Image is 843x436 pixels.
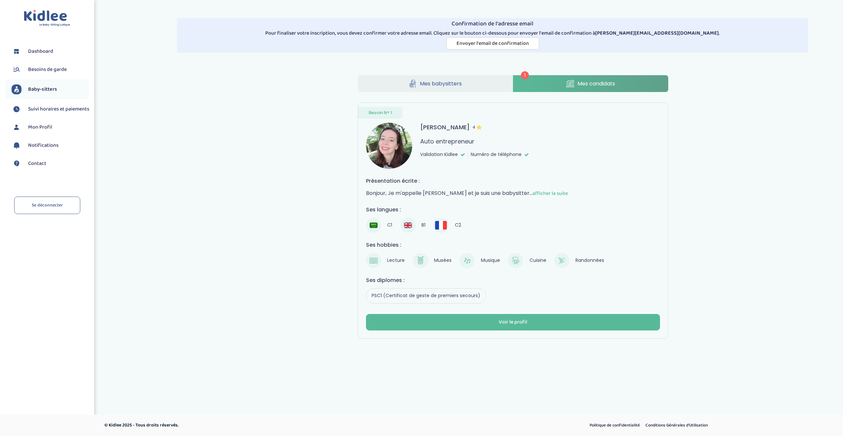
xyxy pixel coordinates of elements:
button: Voir le profil [366,314,660,330]
span: PSC1 (Certificat de geste de premiers secours) [369,291,483,300]
span: Musique [478,256,503,265]
h3: [PERSON_NAME] [420,123,482,132]
a: Mon Profil [12,122,89,132]
img: dashboard.svg [12,47,21,56]
span: Dashboard [28,47,53,55]
span: Envoyer l'email de confirmation [457,39,529,47]
span: C2 [452,221,464,230]
span: Mes candidats [577,79,615,88]
h4: Présentation écrite : [366,177,660,185]
div: Voir le profil [499,319,527,326]
img: Français [435,221,447,229]
strong: [PERSON_NAME][EMAIL_ADDRESS][DOMAIN_NAME] [595,29,719,37]
a: Baby-sitters [12,84,89,94]
button: Envoyer l'email de confirmation [446,37,539,49]
h4: Ses langues : [366,205,660,214]
span: Mon Profil [28,123,52,131]
span: Numéro de téléphone [471,151,522,158]
h4: Confirmation de l'adresse email [180,21,805,27]
a: Se déconnecter [14,197,80,214]
a: Politique de confidentialité [587,421,642,430]
img: logo.svg [24,10,70,27]
span: Suivi horaires et paiements [28,105,89,113]
a: Conditions Générales d’Utilisation [643,421,710,430]
a: Besoin N° 1 avatar [PERSON_NAME]4 Auto entrepreneur Validation Kidlee Numéro de téléphone Présent... [358,103,668,339]
img: avatar [366,123,412,169]
img: besoin.svg [12,65,21,75]
img: Anglais [404,221,412,229]
h4: Ses hobbies : [366,241,660,249]
span: Baby-sitters [28,85,57,93]
span: Besoin N° 1 [369,109,392,116]
img: notification.svg [12,140,21,150]
span: 4 [472,123,482,132]
img: profil.svg [12,122,21,132]
a: Suivi horaires et paiements [12,104,89,114]
img: Arabe [370,221,378,229]
span: Randonnées [573,256,607,265]
span: C1 [385,221,395,230]
a: Dashboard [12,47,89,56]
span: 1 [521,71,529,79]
img: babysitters.svg [12,84,21,94]
span: afficher la suite [532,189,568,198]
p: © Kidlee 2025 - Tous droits réservés. [104,422,450,429]
a: Besoins de garde [12,65,89,75]
p: Pour finaliser votre inscription, vous devez confirmer votre adresse email. Cliquez sur le bouton... [180,29,805,37]
span: Validation Kidlee [420,151,458,158]
span: Besoins de garde [28,66,67,74]
p: Auto entrepreneur [420,137,474,146]
img: contact.svg [12,159,21,169]
h4: Ses diplomes : [366,276,660,284]
span: Lecture [385,256,408,265]
a: Notifications [12,140,89,150]
span: Contact [28,160,46,168]
a: Contact [12,159,89,169]
a: Mes babysitters [358,75,513,92]
img: suivihoraire.svg [12,104,21,114]
span: Mes babysitters [420,79,462,88]
a: Mes candidats [513,75,668,92]
span: Cuisine [527,256,549,265]
span: B1 [419,221,428,230]
span: Musées [431,256,455,265]
p: Bonjour, Je m'appelle [PERSON_NAME] et je suis une babysitter... [366,189,660,198]
span: Notifications [28,141,58,149]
